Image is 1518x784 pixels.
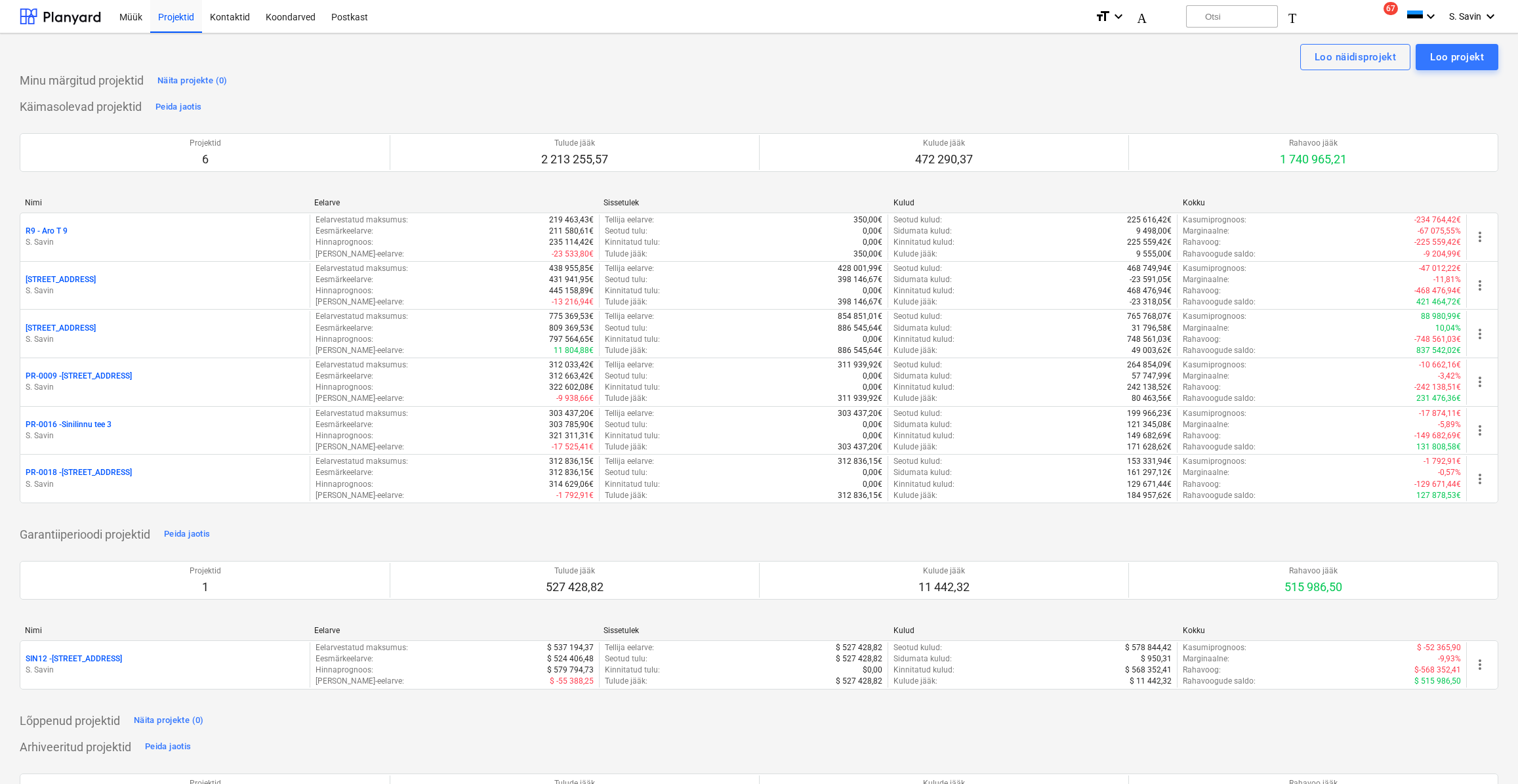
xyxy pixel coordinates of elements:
p: Kinnitatud kulud : [893,479,954,490]
p: 303 785,90€ [549,419,594,430]
p: PR-0009 - [STREET_ADDRESS] [26,371,132,382]
div: Peida jaotis [164,527,210,542]
button: Peida jaotis [161,524,213,545]
p: Marginaalne: [1183,467,1229,478]
span: otsing [1192,11,1202,22]
p: Kasumiprognoos : [1183,263,1246,274]
p: 242 138,52€ [1127,382,1172,393]
p: Kulude jääk : [893,345,937,356]
p: 809 369,53€ [549,323,594,334]
i: keyboard_arrow_down [1483,9,1498,24]
p: -9,93% [1438,653,1461,665]
p: -234 764,42€ [1414,215,1461,226]
p: Tulude jääk : [605,345,647,356]
p: -17 525,41€ [552,442,594,453]
p: Hinnaprognoos : [316,665,373,676]
p: 428 001,99€ [838,263,882,274]
p: Tellija eelarve : [605,456,654,467]
p: R9 - Aro T 9 [26,226,68,237]
p: 0,00€ [863,237,882,248]
p: Eesmärkeelarve : [316,419,373,430]
p: Rahavoogude saldo: [1183,442,1256,453]
p: Rahavoogude saldo: [1183,297,1256,308]
p: 199 966,23€ [1127,408,1172,419]
p: Kasumiprognoos : [1183,215,1246,226]
p: 225 616,42€ [1127,215,1172,226]
p: Rahavoog : [1183,479,1221,490]
p: 431 941,95€ [549,274,594,285]
p: Rahavoogude saldo: [1183,393,1256,404]
button: Otsi [1186,5,1278,28]
span: more_vert [1472,326,1488,342]
p: 312 033,42€ [549,360,594,371]
p: 0,00€ [863,226,882,237]
p: Seotud tulu : [605,467,647,478]
p: [PERSON_NAME]-eelarve : [316,393,404,404]
p: $ 527 428,82 [836,653,882,665]
p: Kinnitatud tulu : [605,334,660,345]
p: Eelarvestatud maksumus : [316,311,408,322]
p: Hinnaprognoos : [316,430,373,442]
p: 312 836,15€ [549,467,594,478]
p: $0,00 [863,665,882,676]
div: [STREET_ADDRESS]S. Savin [26,323,304,345]
p: -67 075,55% [1418,226,1461,237]
button: Loo projekt [1416,44,1498,70]
p: 10,04% [1435,323,1461,334]
p: Hinnaprognoos : [316,479,373,490]
p: -11,81% [1433,274,1461,285]
p: 421 464,72€ [1416,297,1461,308]
p: -13 216,94€ [552,297,594,308]
div: Kulud [893,198,1172,207]
iframe: Chat Widget [1452,721,1518,784]
p: Kinnitatud kulud : [893,334,954,345]
p: 312 663,42€ [549,371,594,382]
div: Sissetulek [604,626,882,635]
p: Rahavoo jääk [1284,566,1342,577]
p: 6 [190,152,221,167]
p: -17 874,11€ [1419,408,1461,419]
p: -1 792,91€ [556,490,594,501]
p: Seotud tulu : [605,323,647,334]
p: 515 986,50 [1284,579,1342,595]
p: Kasumiprognoos : [1183,311,1246,322]
p: S. Savin [26,479,304,490]
p: Kinnitatud tulu : [605,382,660,393]
p: Rahavoogude saldo: [1183,249,1256,260]
p: Rahavoog : [1183,237,1221,248]
p: Projektid [190,138,221,149]
p: Kinnitatud tulu : [605,430,660,442]
p: Marginaalne: [1183,419,1229,430]
p: Eelarvestatud maksumus : [316,642,408,653]
p: 131 808,58€ [1416,442,1461,453]
div: Peida jaotis [155,100,201,115]
p: Rahavoo jääk [1280,138,1347,149]
button: Näita projekte (0) [154,70,231,91]
p: Sidumata kulud : [893,653,952,665]
div: PR-0018 -[STREET_ADDRESS]S. Savin [26,467,304,489]
p: 321 311,31€ [549,430,594,442]
p: 837 542,02€ [1416,345,1461,356]
p: Tellija eelarve : [605,263,654,274]
p: $ -52 365,90 [1417,642,1461,653]
p: -23 591,05€ [1130,274,1172,285]
p: Eesmärkeelarve : [316,371,373,382]
p: [PERSON_NAME]-eelarve : [316,490,404,501]
p: 219 463,43€ [549,215,594,226]
p: 2 213 255,57 [541,152,608,167]
p: 1 740 965,21 [1280,152,1347,167]
div: PR-0009 -[STREET_ADDRESS]S. Savin [26,371,304,393]
p: 153 331,94€ [1127,456,1172,467]
p: Hinnaprognoos : [316,285,373,297]
p: Eesmärkeelarve : [316,323,373,334]
p: -748 561,03€ [1414,334,1461,345]
p: 303 437,20€ [838,408,882,419]
p: 0,00€ [863,419,882,430]
i: Teatised [1288,9,1388,24]
p: Tellija eelarve : [605,215,654,226]
p: S. Savin [26,665,304,676]
p: [PERSON_NAME]-eelarve : [316,297,404,308]
p: -225 559,42€ [1414,237,1461,248]
div: Eelarve [314,626,593,635]
p: Sidumata kulud : [893,226,952,237]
